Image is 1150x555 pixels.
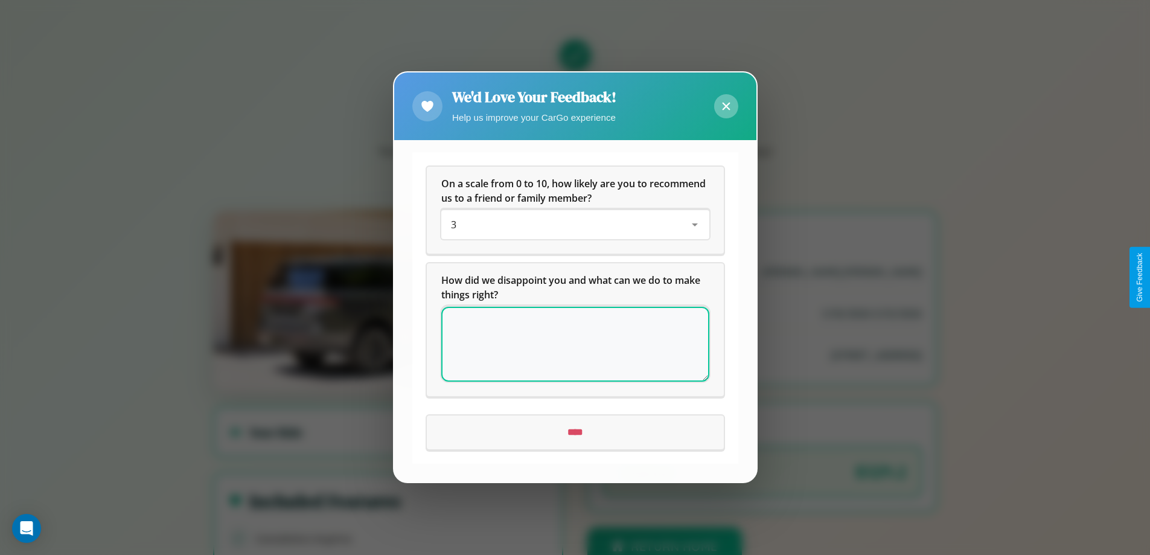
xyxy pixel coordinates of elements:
span: On a scale from 0 to 10, how likely are you to recommend us to a friend or family member? [441,178,708,205]
h5: On a scale from 0 to 10, how likely are you to recommend us to a friend or family member? [441,177,709,206]
div: On a scale from 0 to 10, how likely are you to recommend us to a friend or family member? [441,211,709,240]
h2: We'd Love Your Feedback! [452,87,616,107]
div: Give Feedback [1136,253,1144,302]
span: 3 [451,219,456,232]
div: On a scale from 0 to 10, how likely are you to recommend us to a friend or family member? [427,167,724,254]
p: Help us improve your CarGo experience [452,109,616,126]
span: How did we disappoint you and what can we do to make things right? [441,274,703,302]
div: Open Intercom Messenger [12,514,41,543]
